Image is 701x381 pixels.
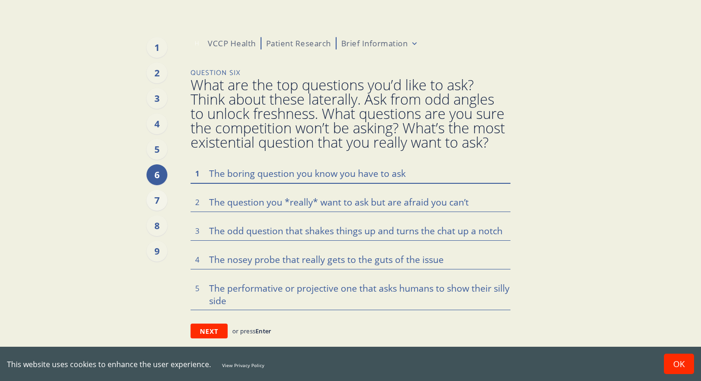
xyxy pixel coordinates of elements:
[195,197,199,207] span: 2
[7,359,650,369] div: This website uses cookies to enhance the user experience.
[147,62,167,83] div: 2
[191,78,510,150] span: What are the top questions you’d like to ask? Think about these laterally. Ask from odd angles to...
[266,38,331,49] p: Patient Research
[191,37,203,50] div: H
[232,327,271,335] p: or press
[222,362,264,369] a: View Privacy Policy
[195,169,199,179] span: 1
[147,241,167,262] div: 9
[195,255,199,265] span: 4
[147,190,167,211] div: 7
[147,88,167,109] div: 3
[147,37,167,58] div: 1
[341,38,420,49] button: Brief Information
[195,283,199,294] span: 5
[147,215,167,236] div: 8
[191,324,228,338] button: Next
[341,38,408,49] p: Brief Information
[664,354,694,374] button: Accept cookies
[191,37,203,50] svg: Hugh Davidson
[147,139,167,160] div: 5
[147,164,167,185] div: 6
[191,68,510,78] p: Question Six
[195,226,199,236] span: 3
[208,38,256,49] p: VCCP Health
[147,113,167,134] div: 4
[255,327,271,335] span: Enter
